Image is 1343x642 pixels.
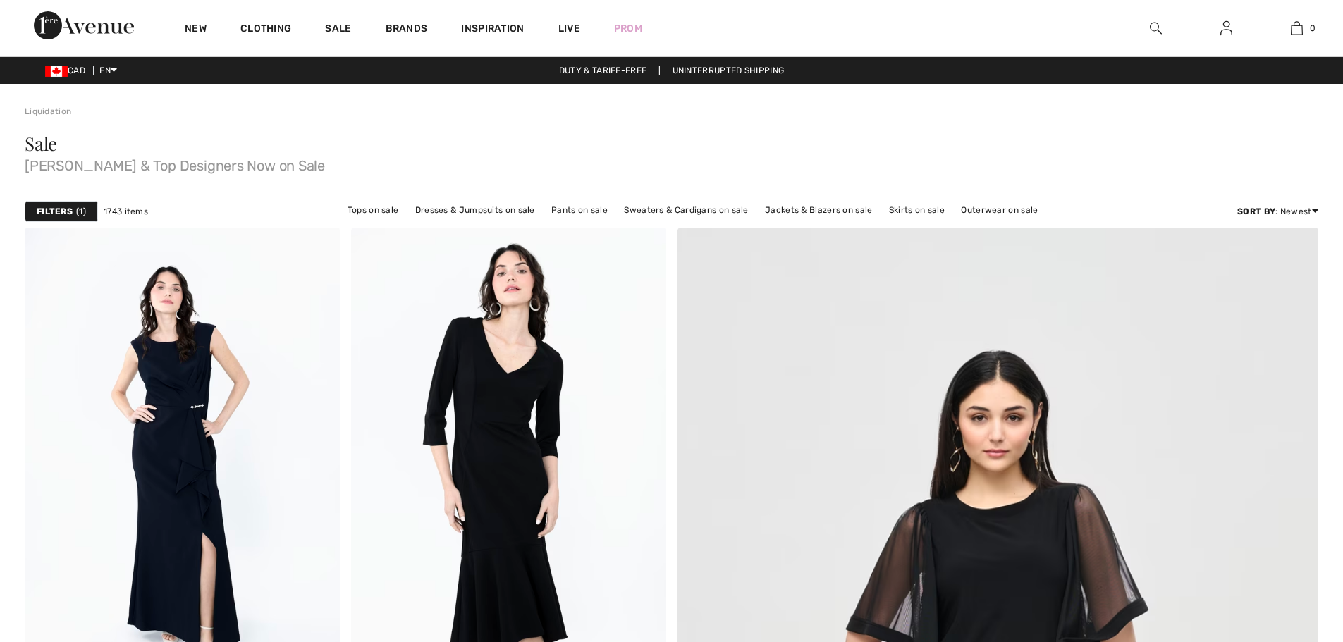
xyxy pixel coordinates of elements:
img: 1ère Avenue [34,11,134,39]
a: Outerwear on sale [954,201,1045,219]
a: Jackets & Blazers on sale [758,201,880,219]
a: Live [558,21,580,36]
strong: Sort By [1237,206,1275,216]
a: Clothing [240,23,291,37]
img: search the website [1150,20,1162,37]
a: Dresses & Jumpsuits on sale [408,201,542,219]
a: Brands [386,23,428,37]
span: Inspiration [461,23,524,37]
a: Liquidation [25,106,71,116]
span: 1 [76,205,86,218]
a: 0 [1262,20,1331,37]
a: New [185,23,207,37]
a: Sweaters & Cardigans on sale [617,201,755,219]
a: Pants on sale [544,201,615,219]
a: Tops on sale [341,201,406,219]
a: Sign In [1209,20,1244,37]
span: 0 [1310,22,1316,35]
a: Sale [325,23,351,37]
img: My Info [1220,20,1232,37]
a: Skirts on sale [882,201,952,219]
span: [PERSON_NAME] & Top Designers Now on Sale [25,153,1318,173]
div: : Newest [1237,205,1318,218]
a: Prom [614,21,642,36]
img: Canadian Dollar [45,66,68,77]
span: Sale [25,131,57,156]
span: CAD [45,66,91,75]
span: 1743 items [104,205,148,218]
img: My Bag [1291,20,1303,37]
span: EN [99,66,117,75]
iframe: Opens a widget where you can chat to one of our agents [1253,536,1329,572]
strong: Filters [37,205,73,218]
